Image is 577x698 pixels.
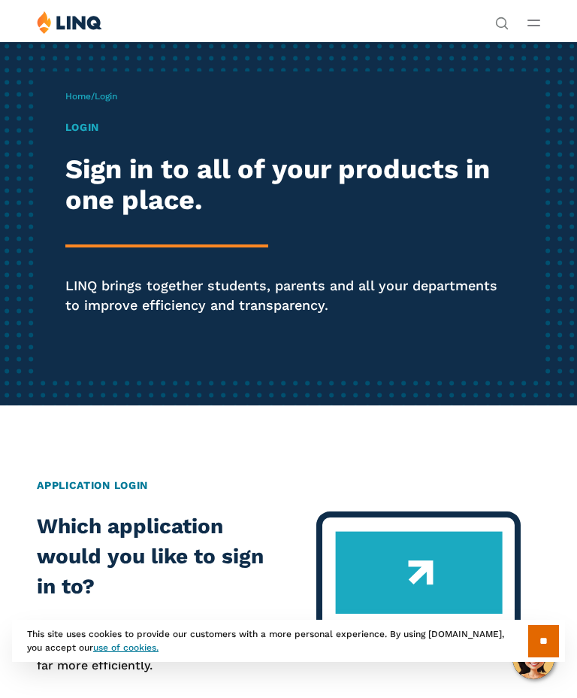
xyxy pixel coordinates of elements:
span: Login [95,91,117,102]
a: Home [65,91,91,102]
img: LINQ | K‑12 Software [37,11,102,34]
nav: Utility Navigation [495,11,509,29]
div: This site uses cookies to provide our customers with a more personal experience. By using [DOMAIN... [12,620,565,662]
h2: Which application would you like to sign in to? [37,511,281,601]
button: Open Main Menu [527,14,540,31]
button: Open Search Bar [495,15,509,29]
h1: Login [65,120,512,135]
a: use of cookies. [93,642,159,653]
span: / [65,91,117,102]
p: LINQ brings together students, parents and all your departments to improve efficiency and transpa... [65,276,512,314]
h2: Sign in to all of your products in one place. [65,154,512,217]
h2: Application Login [37,478,540,493]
